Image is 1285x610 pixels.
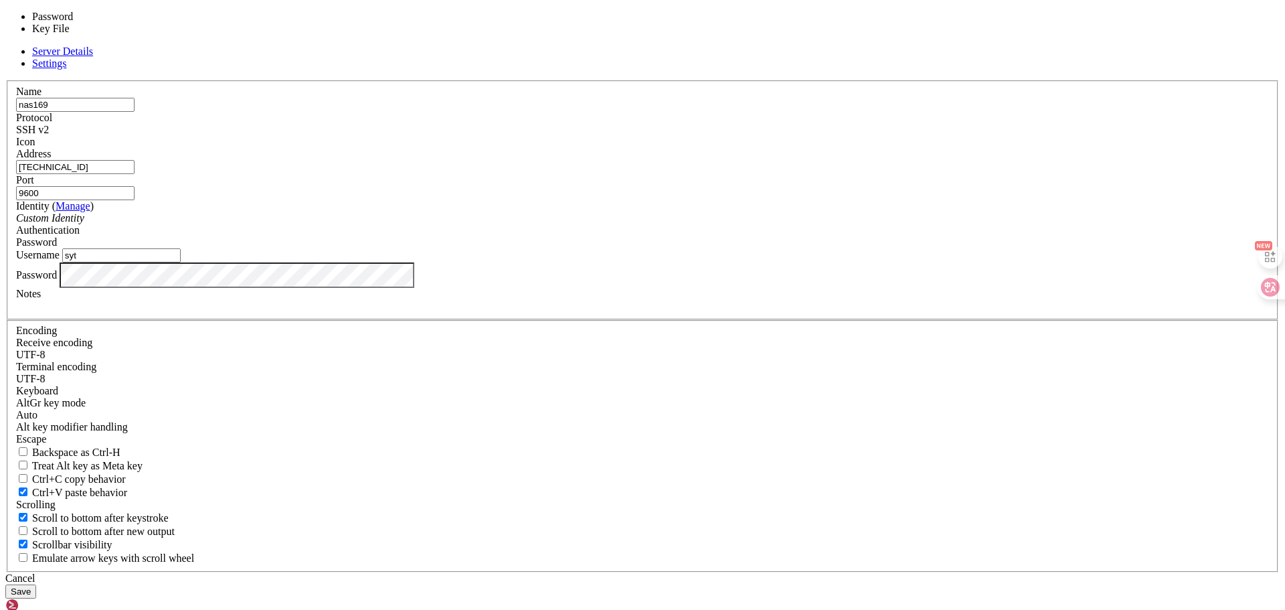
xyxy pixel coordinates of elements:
[19,540,27,548] input: Scrollbar visibility
[16,433,46,445] span: Escape
[16,487,127,498] label: Ctrl+V pastes if true, sends ^V to host if false. Ctrl+Shift+V sends ^V to host if true, pastes i...
[32,46,93,57] a: Server Details
[32,23,143,35] li: Key File
[19,447,27,456] input: Backspace as Ctrl-H
[16,447,120,458] label: If true, the backspace should send BS ('\x08', aka ^H). Otherwise the backspace key should send '...
[19,461,27,469] input: Treat Alt key as Meta key
[16,539,112,550] label: The vertical scrollbar mode.
[16,433,1269,445] div: Escape
[16,349,1269,361] div: UTF-8
[5,17,11,28] div: (0, 1)
[52,200,94,212] span: ( )
[16,212,84,224] i: Custom Identity
[16,499,56,510] label: Scrolling
[16,526,175,537] label: Scroll to bottom after new output.
[16,373,46,384] span: UTF-8
[16,124,1269,136] div: SSH v2
[32,58,67,69] a: Settings
[16,249,60,260] label: Username
[16,473,126,485] label: Ctrl-C copies if true, send ^C to host if false. Ctrl-Shift-C sends ^C to host if true, copies if...
[16,552,194,564] label: When using the alternative screen buffer, and DECCKM (Application Cursor Keys) is active, mouse w...
[32,512,169,524] span: Scroll to bottom after keystroke
[16,385,58,396] label: Keyboard
[5,585,36,599] button: Save
[16,86,41,97] label: Name
[16,288,41,299] label: Notes
[32,473,126,485] span: Ctrl+C copy behavior
[16,236,1269,248] div: Password
[16,325,57,336] label: Encoding
[16,269,57,280] label: Password
[16,224,80,236] label: Authentication
[5,573,1280,585] div: Cancel
[16,174,34,185] label: Port
[16,136,35,147] label: Icon
[16,236,57,248] span: Password
[16,421,128,433] label: Controls how the Alt key is handled. Escape: Send an ESC prefix. 8-Bit: Add 128 to the typed char...
[16,186,135,200] input: Port Number
[32,487,127,498] span: Ctrl+V paste behavior
[19,526,27,535] input: Scroll to bottom after new output
[32,539,112,550] span: Scrollbar visibility
[32,552,194,564] span: Emulate arrow keys with scroll wheel
[5,5,1111,17] x-row: Connecting [TECHNICAL_ID]...
[16,98,135,112] input: Server Name
[5,5,1111,17] x-row: Connection timed out
[16,112,52,123] label: Protocol
[19,513,27,522] input: Scroll to bottom after keystroke
[16,409,37,421] span: Auto
[16,124,49,135] span: SSH v2
[32,460,143,471] span: Treat Alt key as Meta key
[16,337,92,348] label: Set the expected encoding for data received from the host. If the encodings do not match, visual ...
[16,397,86,408] label: Set the expected encoding for data received from the host. If the encodings do not match, visual ...
[16,200,94,212] label: Identity
[16,212,1269,224] div: Custom Identity
[19,553,27,562] input: Emulate arrow keys with scroll wheel
[16,160,135,174] input: Host Name or IP
[56,200,90,212] a: Manage
[32,447,120,458] span: Backspace as Ctrl-H
[19,487,27,496] input: Ctrl+V paste behavior
[16,512,169,524] label: Whether to scroll to the bottom on any keystroke.
[16,349,46,360] span: UTF-8
[16,148,51,159] label: Address
[16,409,1269,421] div: Auto
[19,474,27,483] input: Ctrl+C copy behavior
[32,11,143,23] li: Password
[16,460,143,471] label: Whether the Alt key acts as a Meta key or as a distinct Alt key.
[32,526,175,537] span: Scroll to bottom after new output
[16,361,96,372] label: The default terminal encoding. ISO-2022 enables character map translations (like graphics maps). ...
[62,248,181,262] input: Login Username
[16,373,1269,385] div: UTF-8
